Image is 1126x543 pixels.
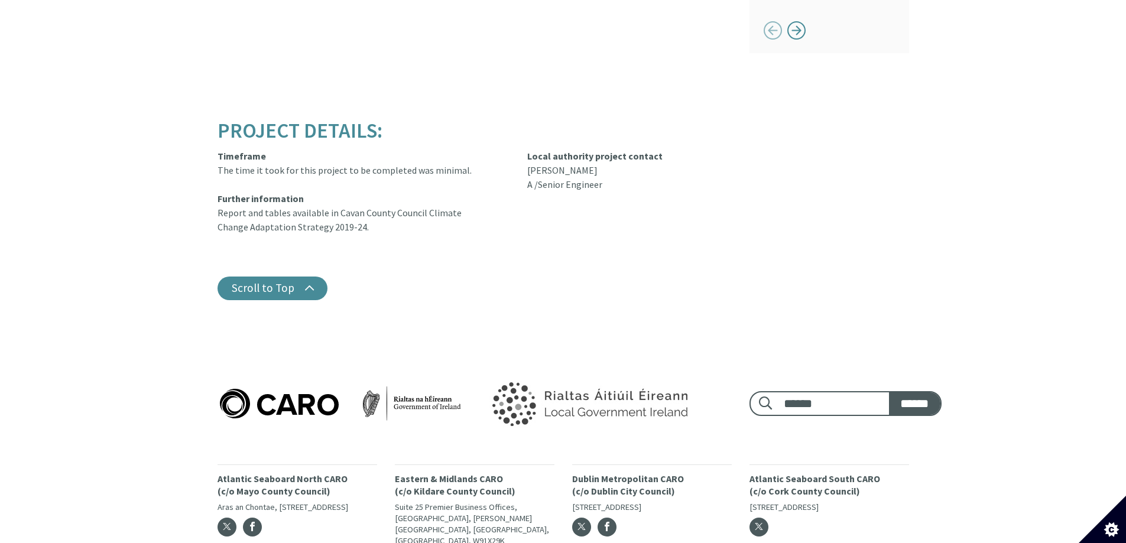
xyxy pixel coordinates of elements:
button: Scroll to Top [218,277,327,300]
a: Facebook [598,518,616,537]
p: [STREET_ADDRESS] [749,502,909,513]
div: The time it took for this project to be completed was minimal. Report and tables available in Cav... [218,149,510,248]
a: Twitter [218,518,236,537]
p: Dublin Metropolitan CARO (c/o Dublin City Council) [572,473,732,498]
div: [PERSON_NAME] A /Senior Engineer [527,149,731,248]
strong: Further information [218,193,304,204]
strong: Timeframe [218,150,266,162]
img: Caro logo [218,386,463,421]
a: Facebook [243,518,262,537]
h2: Project Details: [218,119,732,142]
p: Eastern & Midlands CARO (c/o Kildare County Council) [395,473,554,498]
a: Twitter [749,518,768,537]
strong: Local authority project contact [527,150,663,162]
p: Atlantic Seaboard South CARO (c/o Cork County Council) [749,473,909,498]
img: Government of Ireland logo [465,366,711,441]
p: Aras an Chontae, [STREET_ADDRESS] [218,502,377,513]
p: Atlantic Seaboard North CARO (c/o Mayo County Council) [218,473,377,498]
a: Twitter [572,518,591,537]
p: [STREET_ADDRESS] [572,502,732,513]
button: Set cookie preferences [1079,496,1126,543]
